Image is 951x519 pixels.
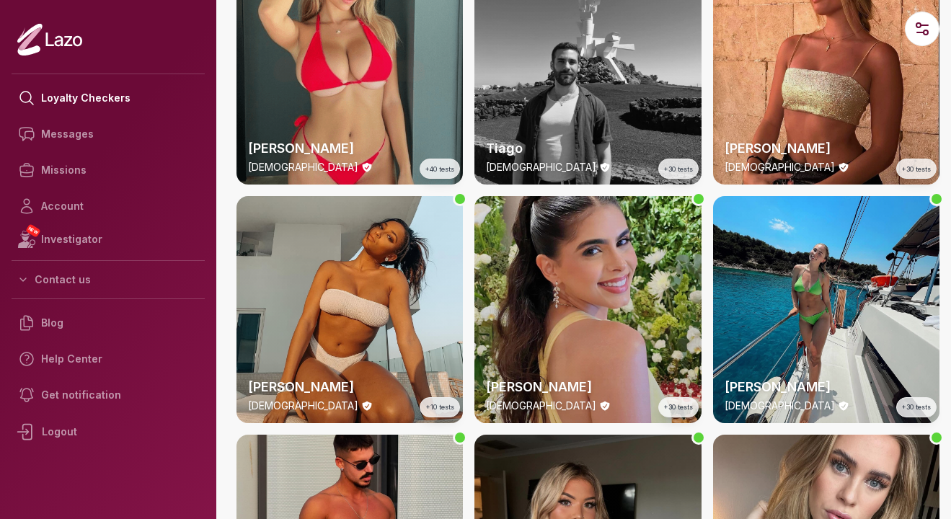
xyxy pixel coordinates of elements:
[248,399,358,413] p: [DEMOGRAPHIC_DATA]
[474,196,701,422] a: thumbchecker[PERSON_NAME][DEMOGRAPHIC_DATA]+30 tests
[725,160,835,174] p: [DEMOGRAPHIC_DATA]
[12,305,205,341] a: Blog
[248,138,451,159] h2: [PERSON_NAME]
[725,377,928,397] h2: [PERSON_NAME]
[902,164,931,174] span: +30 tests
[248,377,451,397] h2: [PERSON_NAME]
[902,402,931,412] span: +30 tests
[725,399,835,413] p: [DEMOGRAPHIC_DATA]
[12,267,205,293] button: Contact us
[25,223,41,238] span: NEW
[713,196,939,422] img: checker
[236,196,463,422] a: thumbchecker[PERSON_NAME][DEMOGRAPHIC_DATA]+10 tests
[12,116,205,152] a: Messages
[426,402,454,412] span: +10 tests
[12,377,205,413] a: Get notification
[664,164,693,174] span: +30 tests
[486,399,596,413] p: [DEMOGRAPHIC_DATA]
[664,402,693,412] span: +30 tests
[12,341,205,377] a: Help Center
[248,160,358,174] p: [DEMOGRAPHIC_DATA]
[486,377,689,397] h2: [PERSON_NAME]
[12,224,205,254] a: NEWInvestigator
[725,138,928,159] h2: [PERSON_NAME]
[486,138,689,159] h2: Tiago
[474,196,701,422] img: checker
[486,160,596,174] p: [DEMOGRAPHIC_DATA]
[12,188,205,224] a: Account
[12,80,205,116] a: Loyalty Checkers
[12,413,205,451] div: Logout
[425,164,454,174] span: +40 tests
[236,196,463,422] img: checker
[12,152,205,188] a: Missions
[713,196,939,422] a: thumbchecker[PERSON_NAME][DEMOGRAPHIC_DATA]+30 tests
